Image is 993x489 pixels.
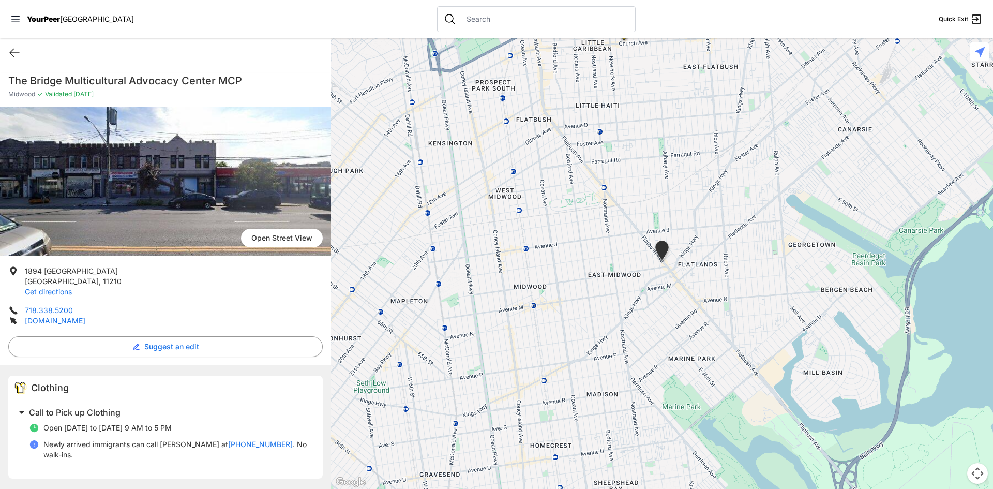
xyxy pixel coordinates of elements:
[29,407,121,418] span: Call to Pick up Clothing
[967,463,988,484] button: Map camera controls
[460,14,629,24] input: Search
[25,316,85,325] a: [DOMAIN_NAME]
[37,90,43,98] span: ✓
[144,342,199,352] span: Suggest an edit
[615,21,637,46] div: Rising Ground
[45,90,72,98] span: Validated
[43,439,310,460] p: Newly arrived immigrants can call [PERSON_NAME] at . No walk-ins.
[939,15,968,23] span: Quick Exit
[27,14,60,23] span: YourPeer
[939,13,983,25] a: Quick Exit
[31,382,69,393] span: Clothing
[43,423,172,432] span: Open [DATE] to [DATE] 9 AM to 5 PM
[27,16,134,22] a: YourPeer[GEOGRAPHIC_DATA]
[228,439,293,450] a: [PHONE_NUMBER]
[8,90,35,98] span: Midwood
[60,14,134,23] span: [GEOGRAPHIC_DATA]
[25,266,118,275] span: 1894 [GEOGRAPHIC_DATA]
[99,277,101,286] span: ,
[334,476,368,489] img: Google
[334,476,368,489] a: Open this area in Google Maps (opens a new window)
[103,277,122,286] span: 11210
[25,277,99,286] span: [GEOGRAPHIC_DATA]
[8,73,323,88] h1: The Bridge Multicultural Advocacy Center MCP
[241,229,323,247] span: Open Street View
[72,90,94,98] span: [DATE]
[25,287,72,296] a: Get directions
[25,306,73,315] a: 718.338.5200
[8,336,323,357] button: Suggest an edit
